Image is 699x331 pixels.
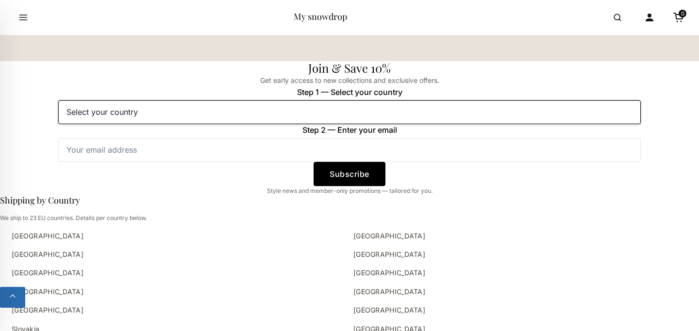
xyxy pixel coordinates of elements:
a: Cart [668,7,689,28]
a: [GEOGRAPHIC_DATA] [353,249,687,260]
a: [GEOGRAPHIC_DATA] [12,231,346,241]
a: Account [639,7,660,28]
label: Step 2 — Enter your email [58,124,641,137]
h2: Join & Save 10% [58,61,641,75]
a: My snowdrop [294,11,347,22]
label: Step 1 — Select your country [58,86,641,99]
button: Open menu [10,4,37,31]
a: [GEOGRAPHIC_DATA] [353,231,687,241]
a: [GEOGRAPHIC_DATA] [12,286,346,297]
input: Your email address [58,138,641,161]
a: [GEOGRAPHIC_DATA] [353,268,687,278]
p: Get early access to new collections and exclusive offers. [58,75,641,86]
a: [GEOGRAPHIC_DATA] [12,268,346,278]
a: [GEOGRAPHIC_DATA] [353,305,687,315]
p: Style news and member-only promotions — tailored for you. [58,186,641,195]
a: [GEOGRAPHIC_DATA] [12,249,346,260]
a: [GEOGRAPHIC_DATA] [12,305,346,315]
button: Subscribe [314,162,385,186]
button: Open search [604,4,631,31]
a: [GEOGRAPHIC_DATA] [353,286,687,297]
span: 0 [679,10,686,17]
